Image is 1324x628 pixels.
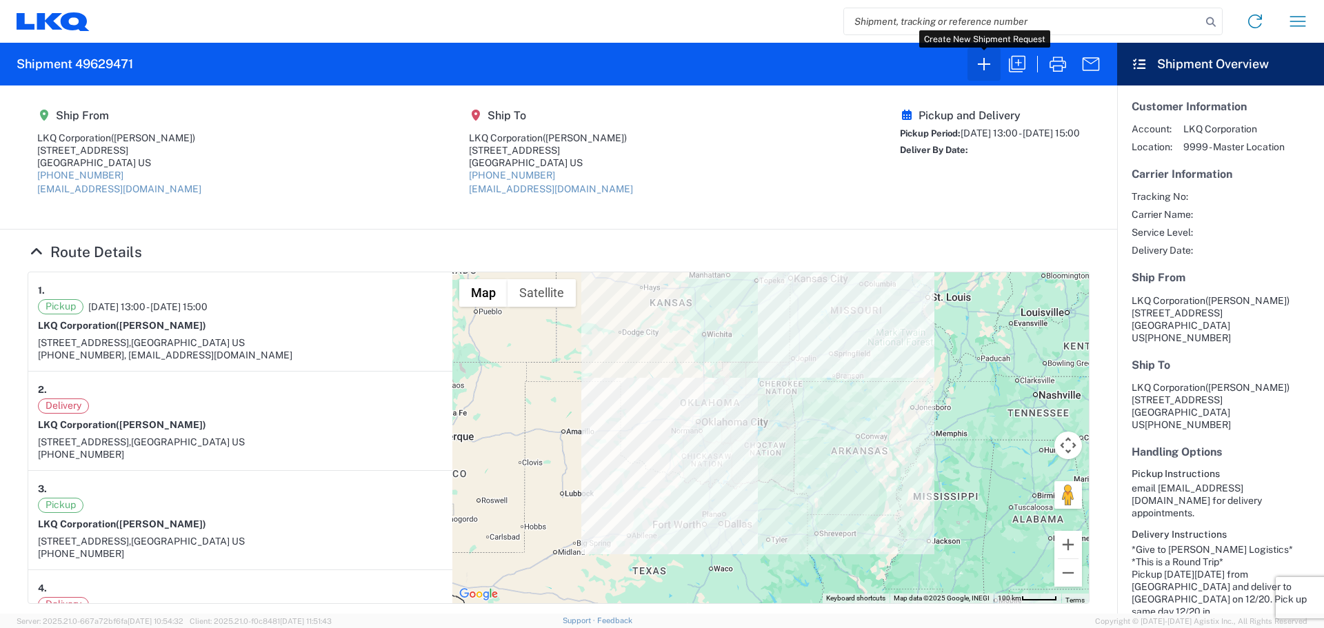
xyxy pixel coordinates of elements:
[469,183,633,194] a: [EMAIL_ADDRESS][DOMAIN_NAME]
[280,617,332,625] span: [DATE] 11:51:43
[1145,332,1231,343] span: [PHONE_NUMBER]
[38,419,206,430] strong: LKQ Corporation
[131,337,245,348] span: [GEOGRAPHIC_DATA] US
[38,320,206,331] strong: LKQ Corporation
[469,156,633,169] div: [GEOGRAPHIC_DATA] US
[1054,559,1082,587] button: Zoom out
[459,279,508,307] button: Show street map
[563,616,597,625] a: Support
[826,594,885,603] button: Keyboard shortcuts
[1132,307,1223,318] span: [STREET_ADDRESS]
[37,144,201,156] div: [STREET_ADDRESS]
[469,170,555,181] a: [PHONE_NUMBER]
[543,132,627,143] span: ([PERSON_NAME])
[37,170,123,181] a: [PHONE_NUMBER]
[1132,100,1310,113] h5: Customer Information
[1132,482,1310,519] div: email [EMAIL_ADDRESS][DOMAIN_NAME] for delivery appointments.
[1132,141,1172,153] span: Location:
[469,144,633,156] div: [STREET_ADDRESS]
[1132,529,1310,540] h6: Delivery Instructions
[1132,208,1193,221] span: Carrier Name:
[1065,596,1085,604] a: Terms
[1132,168,1310,181] h5: Carrier Information
[1132,190,1193,203] span: Tracking No:
[38,480,47,498] strong: 3.
[1117,43,1324,85] header: Shipment Overview
[37,183,201,194] a: [EMAIL_ADDRESS][DOMAIN_NAME]
[38,547,443,560] div: [PHONE_NUMBER]
[131,536,245,547] span: [GEOGRAPHIC_DATA] US
[38,299,83,314] span: Pickup
[37,132,201,144] div: LKQ Corporation
[900,109,1080,122] h5: Pickup and Delivery
[38,337,131,348] span: [STREET_ADDRESS],
[900,128,961,139] span: Pickup Period:
[508,279,576,307] button: Show satellite imagery
[456,585,501,603] a: Open this area in Google Maps (opens a new window)
[998,594,1021,602] span: 100 km
[37,156,201,169] div: [GEOGRAPHIC_DATA] US
[469,132,633,144] div: LKQ Corporation
[1054,531,1082,558] button: Zoom in
[116,518,206,529] span: ([PERSON_NAME])
[1132,294,1310,344] address: [GEOGRAPHIC_DATA] US
[128,617,183,625] span: [DATE] 10:54:32
[1132,244,1193,256] span: Delivery Date:
[1095,615,1307,627] span: Copyright © [DATE]-[DATE] Agistix Inc., All Rights Reserved
[1132,382,1290,405] span: LKQ Corporation [STREET_ADDRESS]
[1132,123,1172,135] span: Account:
[38,349,443,361] div: [PHONE_NUMBER], [EMAIL_ADDRESS][DOMAIN_NAME]
[456,585,501,603] img: Google
[994,594,1061,603] button: Map Scale: 100 km per 48 pixels
[1205,382,1290,393] span: ([PERSON_NAME])
[37,109,201,122] h5: Ship From
[116,320,206,331] span: ([PERSON_NAME])
[469,109,633,122] h5: Ship To
[38,498,83,513] span: Pickup
[38,398,89,414] span: Delivery
[190,617,332,625] span: Client: 2025.21.0-f0c8481
[844,8,1201,34] input: Shipment, tracking or reference number
[1132,468,1310,480] h6: Pickup Instructions
[1183,123,1285,135] span: LKQ Corporation
[38,282,45,299] strong: 1.
[1054,432,1082,459] button: Map camera controls
[1145,419,1231,430] span: [PHONE_NUMBER]
[38,436,131,447] span: [STREET_ADDRESS],
[38,448,443,460] div: [PHONE_NUMBER]
[894,594,990,602] span: Map data ©2025 Google, INEGI
[597,616,632,625] a: Feedback
[38,580,47,597] strong: 4.
[1183,141,1285,153] span: 9999 - Master Location
[38,381,47,398] strong: 2.
[1054,481,1082,509] button: Drag Pegman onto the map to open Street View
[961,128,1080,139] span: [DATE] 13:00 - [DATE] 15:00
[38,597,89,612] span: Delivery
[88,301,208,313] span: [DATE] 13:00 - [DATE] 15:00
[1132,358,1310,372] h5: Ship To
[111,132,195,143] span: ([PERSON_NAME])
[131,436,245,447] span: [GEOGRAPHIC_DATA] US
[1132,226,1193,239] span: Service Level:
[1132,295,1205,306] span: LKQ Corporation
[1132,271,1310,284] h5: Ship From
[1205,295,1290,306] span: ([PERSON_NAME])
[1132,381,1310,431] address: [GEOGRAPHIC_DATA] US
[38,536,131,547] span: [STREET_ADDRESS],
[900,145,968,155] span: Deliver By Date:
[116,419,206,430] span: ([PERSON_NAME])
[1132,445,1310,458] h5: Handling Options
[17,56,133,72] h2: Shipment 49629471
[38,518,206,529] strong: LKQ Corporation
[28,243,142,261] a: Hide Details
[17,617,183,625] span: Server: 2025.21.0-667a72bf6fa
